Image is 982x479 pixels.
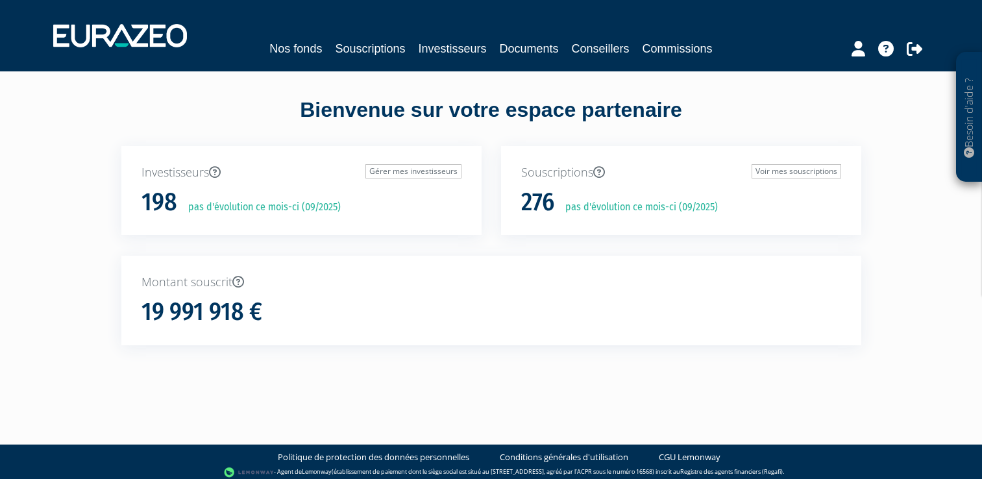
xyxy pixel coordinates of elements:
a: Documents [500,40,559,58]
img: logo-lemonway.png [224,466,274,479]
div: - Agent de (établissement de paiement dont le siège social est situé au [STREET_ADDRESS], agréé p... [13,466,969,479]
a: Commissions [643,40,713,58]
a: Nos fonds [269,40,322,58]
a: Gérer mes investisseurs [365,164,461,178]
h1: 276 [521,189,554,216]
p: pas d'évolution ce mois-ci (09/2025) [556,200,718,215]
p: Souscriptions [521,164,841,181]
a: Souscriptions [335,40,405,58]
div: Bienvenue sur votre espace partenaire [112,95,871,146]
h1: 19 991 918 € [141,299,262,326]
p: Besoin d'aide ? [962,59,977,176]
a: Politique de protection des données personnelles [278,451,469,463]
p: pas d'évolution ce mois-ci (09/2025) [179,200,341,215]
h1: 198 [141,189,177,216]
a: Registre des agents financiers (Regafi) [680,467,783,476]
a: Voir mes souscriptions [752,164,841,178]
img: 1732889491-logotype_eurazeo_blanc_rvb.png [53,24,187,47]
a: Conditions générales d'utilisation [500,451,628,463]
p: Investisseurs [141,164,461,181]
p: Montant souscrit [141,274,841,291]
a: Lemonway [302,467,332,476]
a: Conseillers [572,40,630,58]
a: CGU Lemonway [659,451,720,463]
a: Investisseurs [418,40,486,58]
